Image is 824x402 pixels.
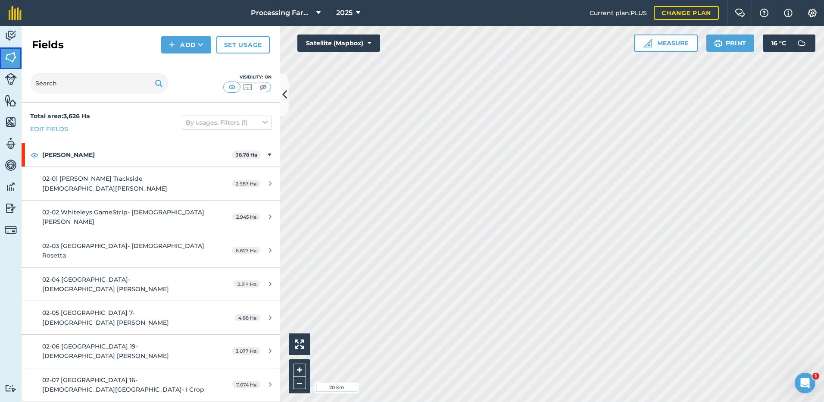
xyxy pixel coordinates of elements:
[216,36,270,53] a: Set usage
[759,9,769,17] img: A question mark icon
[5,159,17,172] img: svg+xml;base64,PD94bWwgdmVyc2lvbj0iMS4wIiBlbmNvZGluZz0idXRmLTgiPz4KPCEtLSBHZW5lcmF0b3I6IEFkb2JlIE...
[22,201,280,234] a: 02-02 Whiteleys GameStrip- [DEMOGRAPHIC_DATA] [PERSON_NAME]2.945 Ha
[336,8,353,18] span: 2025
[234,314,260,321] span: 4.88 Ha
[22,335,280,368] a: 02-06 [GEOGRAPHIC_DATA] 19- [DEMOGRAPHIC_DATA] [PERSON_NAME]3.077 Ha
[232,381,260,388] span: 7.074 Ha
[5,51,17,64] img: svg+xml;base64,PHN2ZyB4bWxucz0iaHR0cDovL3d3dy53My5vcmcvMjAwMC9zdmciIHdpZHRoPSI1NiIgaGVpZ2h0PSI2MC...
[795,373,815,393] iframe: Intercom live chat
[5,224,17,236] img: svg+xml;base64,PD94bWwgdmVyc2lvbj0iMS4wIiBlbmNvZGluZz0idXRmLTgiPz4KPCEtLSBHZW5lcmF0b3I6IEFkb2JlIE...
[22,301,280,334] a: 02-05 [GEOGRAPHIC_DATA] 7- [DEMOGRAPHIC_DATA] [PERSON_NAME]4.88 Ha
[232,180,260,187] span: 2.987 Ha
[251,8,313,18] span: Processing Farms
[5,29,17,42] img: svg+xml;base64,PD94bWwgdmVyc2lvbj0iMS4wIiBlbmNvZGluZz0idXRmLTgiPz4KPCEtLSBHZW5lcmF0b3I6IEFkb2JlIE...
[735,9,745,17] img: Two speech bubbles overlapping with the left bubble in the forefront
[31,150,38,160] img: svg+xml;base64,PHN2ZyB4bWxucz0iaHR0cDovL3d3dy53My5vcmcvMjAwMC9zdmciIHdpZHRoPSIxOCIgaGVpZ2h0PSIyNC...
[232,247,260,254] span: 6.627 Ha
[22,167,280,200] a: 02-01 [PERSON_NAME] Trackside [DEMOGRAPHIC_DATA][PERSON_NAME]2.987 Ha
[793,35,810,52] img: svg+xml;base64,PD94bWwgdmVyc2lvbj0iMS4wIiBlbmNvZGluZz0idXRmLTgiPz4KPCEtLSBHZW5lcmF0b3I6IEFkb2JlIE...
[784,8,793,18] img: svg+xml;base64,PHN2ZyB4bWxucz0iaHR0cDovL3d3dy53My5vcmcvMjAwMC9zdmciIHdpZHRoPSIxNyIgaGVpZ2h0PSIxNy...
[169,40,175,50] img: svg+xml;base64,PHN2ZyB4bWxucz0iaHR0cDovL3d3dy53My5vcmcvMjAwMC9zdmciIHdpZHRoPSIxNCIgaGVpZ2h0PSIyNC...
[30,124,68,134] a: Edit fields
[5,180,17,193] img: svg+xml;base64,PD94bWwgdmVyc2lvbj0iMS4wIiBlbmNvZGluZz0idXRmLTgiPz4KPCEtLSBHZW5lcmF0b3I6IEFkb2JlIE...
[42,143,232,166] strong: [PERSON_NAME]
[42,175,167,192] span: 02-01 [PERSON_NAME] Trackside [DEMOGRAPHIC_DATA][PERSON_NAME]
[258,83,268,91] img: svg+xml;base64,PHN2ZyB4bWxucz0iaHR0cDovL3d3dy53My5vcmcvMjAwMC9zdmciIHdpZHRoPSI1MCIgaGVpZ2h0PSI0MC...
[22,268,280,301] a: 02-04 [GEOGRAPHIC_DATA]- [DEMOGRAPHIC_DATA] [PERSON_NAME]2.214 Ha
[706,35,755,52] button: Print
[42,242,204,259] span: 02-03 [GEOGRAPHIC_DATA]- [DEMOGRAPHIC_DATA] Rosetta
[654,6,719,20] a: Change plan
[22,234,280,267] a: 02-03 [GEOGRAPHIC_DATA]- [DEMOGRAPHIC_DATA] Rosetta6.627 Ha
[22,143,280,166] div: [PERSON_NAME]38.78 Ha
[42,309,169,326] span: 02-05 [GEOGRAPHIC_DATA] 7- [DEMOGRAPHIC_DATA] [PERSON_NAME]
[807,9,818,17] img: A cog icon
[297,35,380,52] button: Satellite (Mapbox)
[634,35,698,52] button: Measure
[5,202,17,215] img: svg+xml;base64,PD94bWwgdmVyc2lvbj0iMS4wIiBlbmNvZGluZz0idXRmLTgiPz4KPCEtLSBHZW5lcmF0b3I6IEFkb2JlIE...
[5,73,17,85] img: svg+xml;base64,PD94bWwgdmVyc2lvbj0iMS4wIiBlbmNvZGluZz0idXRmLTgiPz4KPCEtLSBHZW5lcmF0b3I6IEFkb2JlIE...
[236,152,257,158] strong: 38.78 Ha
[30,73,168,94] input: Search
[232,213,260,220] span: 2.945 Ha
[234,280,260,288] span: 2.214 Ha
[182,116,272,129] button: By usages, Filters (1)
[293,377,306,389] button: –
[590,8,647,18] span: Current plan : PLUS
[293,364,306,377] button: +
[643,39,652,47] img: Ruler icon
[763,35,815,52] button: 16 °C
[812,373,819,380] span: 1
[32,38,64,52] h2: Fields
[42,208,204,226] span: 02-02 Whiteleys GameStrip- [DEMOGRAPHIC_DATA] [PERSON_NAME]
[42,342,169,360] span: 02-06 [GEOGRAPHIC_DATA] 19- [DEMOGRAPHIC_DATA] [PERSON_NAME]
[5,116,17,129] img: svg+xml;base64,PHN2ZyB4bWxucz0iaHR0cDovL3d3dy53My5vcmcvMjAwMC9zdmciIHdpZHRoPSI1NiIgaGVpZ2h0PSI2MC...
[242,83,253,91] img: svg+xml;base64,PHN2ZyB4bWxucz0iaHR0cDovL3d3dy53My5vcmcvMjAwMC9zdmciIHdpZHRoPSI1MCIgaGVpZ2h0PSI0MC...
[22,368,280,402] a: 02-07 [GEOGRAPHIC_DATA] 16- [DEMOGRAPHIC_DATA][GEOGRAPHIC_DATA]- I Crop7.074 Ha
[161,36,211,53] button: Add
[5,137,17,150] img: svg+xml;base64,PD94bWwgdmVyc2lvbj0iMS4wIiBlbmNvZGluZz0idXRmLTgiPz4KPCEtLSBHZW5lcmF0b3I6IEFkb2JlIE...
[5,384,17,393] img: svg+xml;base64,PD94bWwgdmVyc2lvbj0iMS4wIiBlbmNvZGluZz0idXRmLTgiPz4KPCEtLSBHZW5lcmF0b3I6IEFkb2JlIE...
[714,38,722,48] img: svg+xml;base64,PHN2ZyB4bWxucz0iaHR0cDovL3d3dy53My5vcmcvMjAwMC9zdmciIHdpZHRoPSIxOSIgaGVpZ2h0PSIyNC...
[227,83,237,91] img: svg+xml;base64,PHN2ZyB4bWxucz0iaHR0cDovL3d3dy53My5vcmcvMjAwMC9zdmciIHdpZHRoPSI1MCIgaGVpZ2h0PSI0MC...
[9,6,22,20] img: fieldmargin Logo
[42,376,204,393] span: 02-07 [GEOGRAPHIC_DATA] 16- [DEMOGRAPHIC_DATA][GEOGRAPHIC_DATA]- I Crop
[771,35,786,52] span: 16 ° C
[295,339,304,349] img: Four arrows, one pointing top left, one top right, one bottom right and the last bottom left
[155,78,163,88] img: svg+xml;base64,PHN2ZyB4bWxucz0iaHR0cDovL3d3dy53My5vcmcvMjAwMC9zdmciIHdpZHRoPSIxOSIgaGVpZ2h0PSIyNC...
[5,94,17,107] img: svg+xml;base64,PHN2ZyB4bWxucz0iaHR0cDovL3d3dy53My5vcmcvMjAwMC9zdmciIHdpZHRoPSI1NiIgaGVpZ2h0PSI2MC...
[232,347,260,355] span: 3.077 Ha
[42,276,169,293] span: 02-04 [GEOGRAPHIC_DATA]- [DEMOGRAPHIC_DATA] [PERSON_NAME]
[223,74,272,81] div: Visibility: On
[30,112,90,120] strong: Total area : 3,626 Ha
